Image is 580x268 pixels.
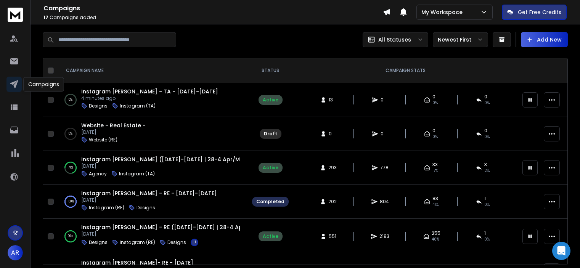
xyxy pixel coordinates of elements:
span: 33 [432,162,438,168]
span: 0 % [484,202,490,208]
span: 2 % [484,168,490,174]
span: 1 [484,230,486,236]
p: Agency [89,171,107,177]
div: Draft [264,131,277,137]
th: CAMPAIGN STATS [293,58,518,83]
p: [DATE] [81,231,240,237]
span: 0 [484,128,487,134]
p: Designs [137,205,155,211]
img: logo [8,8,23,22]
span: 3 [484,162,487,168]
button: Add New [521,32,568,47]
div: Active [263,165,278,171]
span: 0% [484,134,490,140]
p: 0 % [69,130,72,138]
p: 100 % [67,198,74,205]
a: Instagram [PERSON_NAME] ([DATE]-[DATE] | 28-4 Apr/May | [DATE]-[DATE] | 26-2 May-June | [DATE]-[D... [81,156,391,163]
span: 1 [484,196,486,202]
p: Instagram (RE) [120,239,155,246]
p: Website (RE) [89,137,117,143]
p: Instagram (TA) [119,171,155,177]
p: All Statuses [378,36,411,43]
div: Campaigns [23,77,64,91]
h1: Campaigns [43,4,383,13]
span: 13 [329,97,336,103]
th: STATUS [247,58,293,83]
td: 0%Instagram [PERSON_NAME] - TA - [DATE]-[DATE]4 minutes agoDesignsInstagram (TA) [57,83,247,117]
span: 778 [380,165,389,171]
p: Get Free Credits [518,8,561,16]
span: 0% [484,100,490,106]
span: 17 [43,14,48,21]
button: Newest First [433,32,488,47]
span: 0 [432,128,435,134]
div: Active [263,97,278,103]
p: My Workspace [421,8,466,16]
button: AR [8,245,23,260]
span: 0 [484,94,487,100]
div: Open Intercom Messenger [552,242,570,260]
span: 551 [329,233,336,239]
p: [DATE] [81,129,146,135]
span: 0 [432,94,435,100]
span: 804 [380,199,389,205]
a: Instagram [PERSON_NAME] - RE ([DATE]-[DATE] | 28-4 Apr/May | [DATE]-[DATE]) [81,223,307,231]
td: 0%Website - Real Estate -[DATE]Website (RE) [57,117,247,151]
span: 41 % [432,202,439,208]
td: 99%Instagram [PERSON_NAME] - RE ([DATE]-[DATE] | 28-4 Apr/May | [DATE]-[DATE])[DATE]DesignsInstag... [57,219,247,254]
a: Instagram [PERSON_NAME]- RE - [DATE] [81,259,193,266]
p: Designs [89,103,108,109]
span: 0% [432,100,438,106]
span: 2183 [379,233,389,239]
button: +1 [191,239,198,246]
td: 71%Instagram [PERSON_NAME] ([DATE]-[DATE] | 28-4 Apr/May | [DATE]-[DATE] | 26-2 May-June | [DATE]... [57,151,247,185]
span: 17 % [432,168,438,174]
p: 71 % [68,164,73,172]
p: Designs [167,239,186,246]
p: Instagram (RE) [89,205,124,211]
span: 0 [381,131,388,137]
button: Get Free Credits [502,5,567,20]
p: [DATE] [81,197,217,203]
span: 83 [432,196,438,202]
p: [DATE] [81,163,240,169]
td: 100%Instagram [PERSON_NAME] - RE - [DATE]-[DATE][DATE]Instagram (RE)Designs [57,185,247,219]
a: Instagram [PERSON_NAME] - RE - [DATE]-[DATE] [81,189,217,197]
span: 293 [328,165,337,171]
th: CAMPAIGN NAME [57,58,247,83]
p: 0 % [69,96,72,104]
span: 202 [328,199,337,205]
p: Campaigns added [43,14,383,21]
span: 0 % [484,236,490,242]
p: 4 minutes ago [81,95,218,101]
a: Website - Real Estate - [81,122,146,129]
span: 0% [432,134,438,140]
span: 0 [381,97,388,103]
p: Designs [89,239,108,246]
a: Instagram [PERSON_NAME] - TA - [DATE]-[DATE] [81,88,218,95]
div: Active [263,233,278,239]
div: Completed [256,199,284,205]
span: 0 [329,131,336,137]
p: Instagram (TA) [120,103,156,109]
span: 255 [432,230,440,236]
p: 99 % [68,233,73,240]
span: 46 % [432,236,439,242]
